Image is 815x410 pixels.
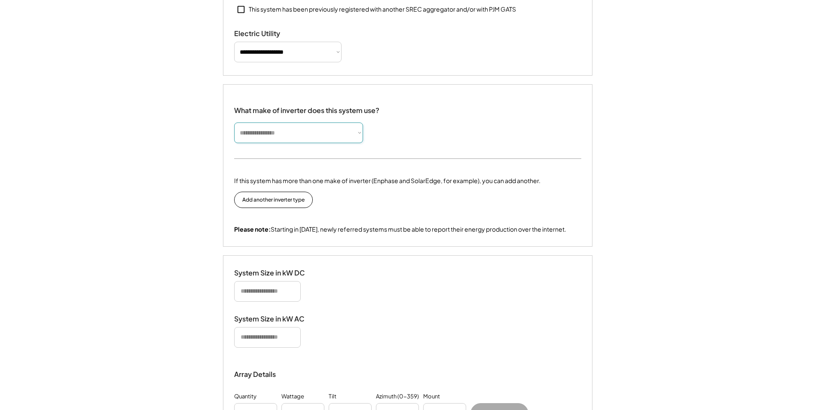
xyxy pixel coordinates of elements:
div: Wattage [281,392,304,401]
div: Electric Utility [234,29,320,38]
strong: Please note: [234,225,271,233]
div: This system has been previously registered with another SREC aggregator and/or with PJM GATS [249,5,516,14]
div: Array Details [234,369,277,379]
div: Starting in [DATE], newly referred systems must be able to report their energy production over th... [234,225,566,234]
div: What make of inverter does this system use? [234,98,379,117]
button: Add another inverter type [234,192,313,208]
div: Quantity [234,392,256,401]
div: If this system has more than one make of inverter (Enphase and SolarEdge, for example), you can a... [234,176,540,185]
div: Azimuth (0-359) [376,392,419,401]
div: System Size in kW DC [234,269,320,278]
div: Mount [423,392,440,401]
div: Tilt [329,392,336,401]
div: System Size in kW AC [234,315,320,324]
